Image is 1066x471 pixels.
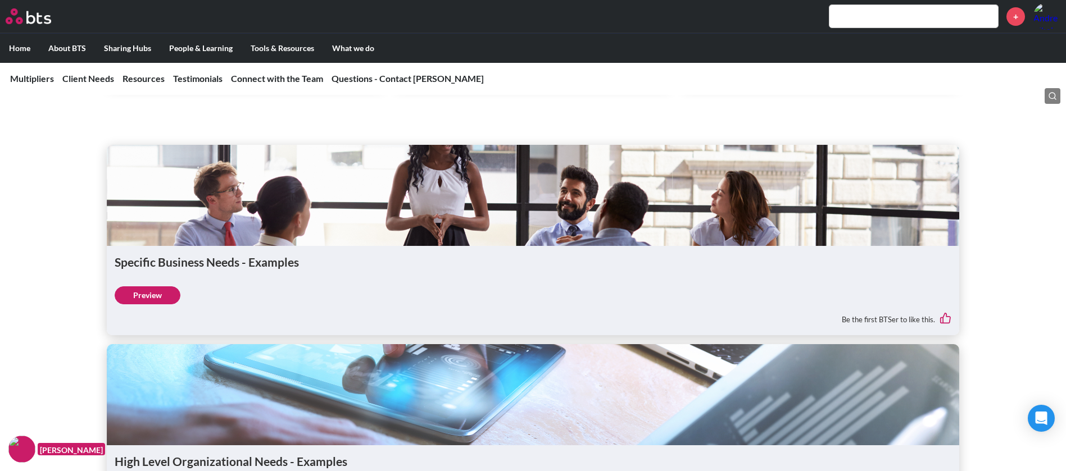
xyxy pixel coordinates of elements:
[1033,3,1060,30] a: Profile
[1028,405,1055,432] div: Open Intercom Messenger
[115,286,180,304] a: Preview
[38,443,105,456] figcaption: [PERSON_NAME]
[323,34,383,63] label: What we do
[242,34,323,63] label: Tools & Resources
[115,254,952,270] h1: Specific Business Needs - Examples
[39,34,95,63] label: About BTS
[115,304,952,328] div: Be the first BTSer to like this.
[1006,7,1025,26] a: +
[123,73,165,84] a: Resources
[62,73,114,84] a: Client Needs
[1033,3,1060,30] img: Andre Ribeiro
[6,8,51,24] img: BTS Logo
[332,73,484,84] a: Questions - Contact [PERSON_NAME]
[173,73,223,84] a: Testimonials
[95,34,160,63] label: Sharing Hubs
[6,8,72,24] a: Go home
[10,73,54,84] a: Multipliers
[160,34,242,63] label: People & Learning
[231,73,323,84] a: Connect with the Team
[115,453,952,469] h1: High Level Organizational Needs - Examples
[8,436,35,463] img: F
